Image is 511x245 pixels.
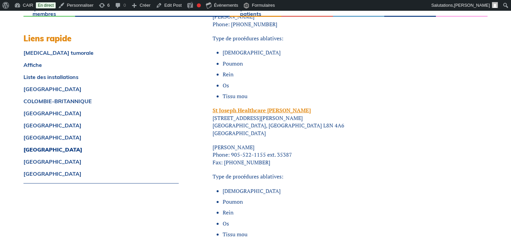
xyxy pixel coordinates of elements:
a: [GEOGRAPHIC_DATA] [23,86,179,92]
a: [GEOGRAPHIC_DATA] [23,111,179,116]
p: Type de procédures ablatives: [213,35,437,42]
p: [STREET_ADDRESS][PERSON_NAME] [GEOGRAPHIC_DATA], [GEOGRAPHIC_DATA] L8N 4A6 [GEOGRAPHIC_DATA] [213,107,437,137]
a: St Joseph Healthcare [PERSON_NAME] [213,107,311,114]
a: [GEOGRAPHIC_DATA] [23,135,179,140]
a: COLOMBIE-BRITANNIQUE [23,98,179,104]
a: [GEOGRAPHIC_DATA] [23,159,179,164]
li: Rein [223,71,437,78]
li: Os [223,82,437,89]
a: Affiche [23,62,179,68]
a: [GEOGRAPHIC_DATA] [23,147,179,152]
li: Tissu mou [223,92,437,100]
a: [MEDICAL_DATA] tumorale [23,50,179,55]
li: [DEMOGRAPHIC_DATA] [223,49,437,56]
a: En direct [36,2,56,8]
h3: Liens rapide [23,34,179,43]
li: Poumon [223,60,437,67]
a: [GEOGRAPHIC_DATA] [23,171,179,176]
li: Rein [223,209,437,216]
p: [PERSON_NAME] Phone: 905-522-1155 ext. 35387 Fax: [PHONE_NUMBER] [213,144,437,166]
p: Type de procédures ablatives: [213,173,437,180]
a: Liste des installations [23,74,179,80]
div: Focus keyphrase not set [197,3,201,7]
li: Tissu mou [223,231,437,238]
li: Poumon [223,198,437,205]
p: [PERSON_NAME] Phone: [PHONE_NUMBER] [213,13,437,28]
li: [DEMOGRAPHIC_DATA] [223,187,437,195]
a: [GEOGRAPHIC_DATA] [23,123,179,128]
li: Os [223,220,437,227]
span: [PERSON_NAME] [454,3,490,8]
